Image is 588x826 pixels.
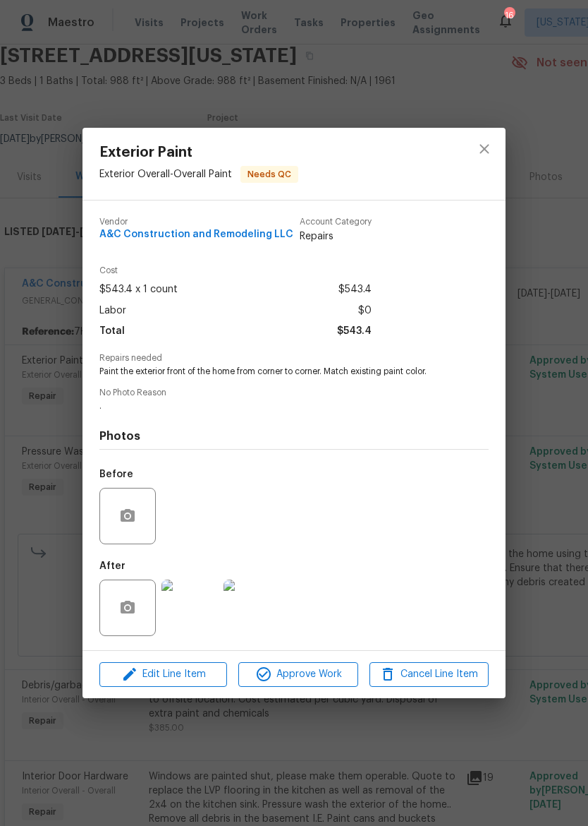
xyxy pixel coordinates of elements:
[337,321,372,342] span: $543.4
[99,400,450,412] span: .
[338,280,372,300] span: $543.4
[300,217,372,227] span: Account Category
[99,145,298,160] span: Exterior Paint
[99,662,227,687] button: Edit Line Item
[104,666,223,683] span: Edit Line Item
[242,167,297,181] span: Needs QC
[99,354,489,363] span: Repairs needed
[99,429,489,443] h4: Photos
[504,8,514,23] div: 16
[99,301,126,321] span: Labor
[99,388,489,397] span: No Photo Reason
[374,666,484,683] span: Cancel Line Item
[243,666,353,683] span: Approve Work
[99,321,125,342] span: Total
[99,229,293,240] span: A&C Construction and Remodeling LLC
[358,301,372,321] span: $0
[467,132,501,166] button: close
[300,229,372,244] span: Repairs
[99,366,450,378] span: Paint the exterior front of the home from corner to corner. Match existing paint color.
[99,266,372,275] span: Cost
[238,662,357,687] button: Approve Work
[99,169,232,179] span: Exterior Overall - Overall Paint
[99,217,293,227] span: Vendor
[99,561,125,571] h5: After
[369,662,489,687] button: Cancel Line Item
[99,469,133,479] h5: Before
[99,280,178,300] span: $543.4 x 1 count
